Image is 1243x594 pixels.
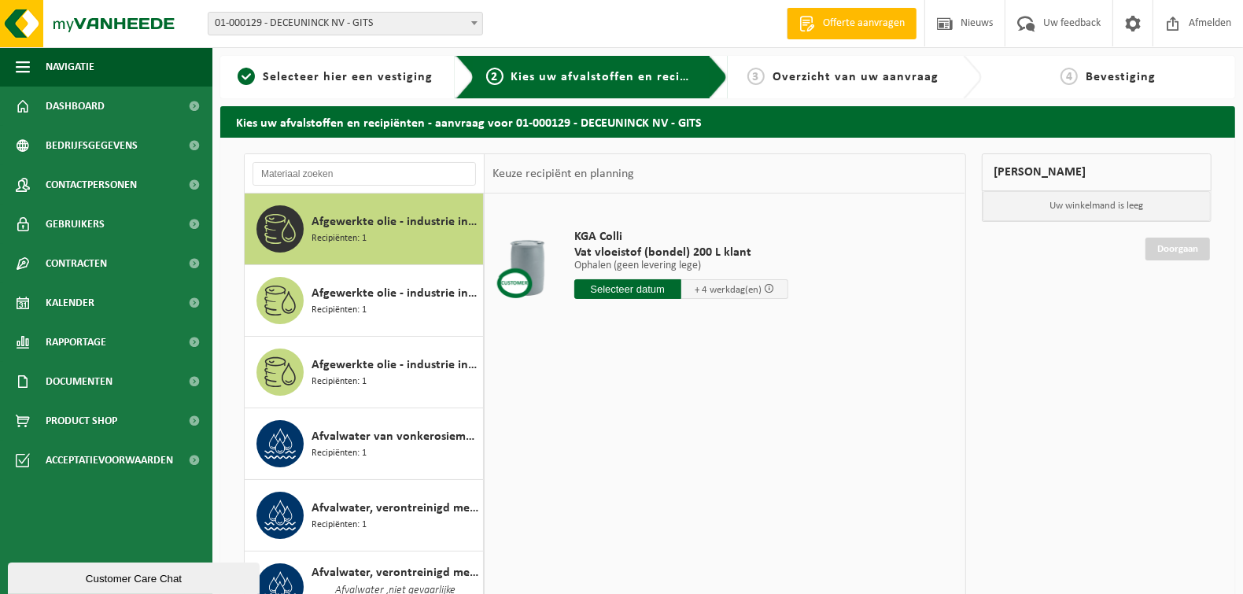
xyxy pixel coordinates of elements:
[312,303,367,318] span: Recipiënten: 1
[46,165,137,205] span: Contactpersonen
[263,71,433,83] span: Selecteer hier een vestiging
[238,68,255,85] span: 1
[46,362,112,401] span: Documenten
[773,71,939,83] span: Overzicht van uw aanvraag
[220,106,1235,137] h2: Kies uw afvalstoffen en recipiënten - aanvraag voor 01-000129 - DECEUNINCK NV - GITS
[511,71,728,83] span: Kies uw afvalstoffen en recipiënten
[228,68,443,87] a: 1Selecteer hier een vestiging
[245,480,484,552] button: Afvalwater, verontreinigd met gevaarlijke producten Recipiënten: 1
[312,356,479,374] span: Afgewerkte olie - industrie in kleinverpakking
[312,518,367,533] span: Recipiënten: 1
[46,205,105,244] span: Gebruikers
[1086,71,1156,83] span: Bevestiging
[983,191,1212,221] p: Uw winkelmand is leeg
[8,559,263,594] iframe: chat widget
[245,194,484,265] button: Afgewerkte olie - industrie in 200lt Recipiënten: 1
[245,337,484,408] button: Afgewerkte olie - industrie in kleinverpakking Recipiënten: 1
[312,212,479,231] span: Afgewerkte olie - industrie in 200lt
[312,374,367,389] span: Recipiënten: 1
[253,162,476,186] input: Materiaal zoeken
[1145,238,1210,260] a: Doorgaan
[747,68,765,85] span: 3
[208,13,482,35] span: 01-000129 - DECEUNINCK NV - GITS
[46,401,117,441] span: Product Shop
[695,285,762,295] span: + 4 werkdag(en)
[574,279,681,299] input: Selecteer datum
[312,427,479,446] span: Afvalwater van vonkerosiemachines
[312,284,479,303] span: Afgewerkte olie - industrie in bulk
[485,154,642,194] div: Keuze recipiënt en planning
[46,47,94,87] span: Navigatie
[312,499,479,518] span: Afvalwater, verontreinigd met gevaarlijke producten
[574,260,788,271] p: Ophalen (geen levering lege)
[245,265,484,337] button: Afgewerkte olie - industrie in bulk Recipiënten: 1
[46,441,173,480] span: Acceptatievoorwaarden
[46,126,138,165] span: Bedrijfsgegevens
[574,245,788,260] span: Vat vloeistof (bondel) 200 L klant
[787,8,917,39] a: Offerte aanvragen
[819,16,909,31] span: Offerte aanvragen
[46,87,105,126] span: Dashboard
[574,229,788,245] span: KGA Colli
[208,12,483,35] span: 01-000129 - DECEUNINCK NV - GITS
[312,446,367,461] span: Recipiënten: 1
[46,283,94,323] span: Kalender
[982,153,1212,191] div: [PERSON_NAME]
[46,323,106,362] span: Rapportage
[312,231,367,246] span: Recipiënten: 1
[312,563,479,582] span: Afvalwater, verontreinigd met niet gevaarlijke producten
[245,408,484,480] button: Afvalwater van vonkerosiemachines Recipiënten: 1
[1060,68,1078,85] span: 4
[486,68,503,85] span: 2
[46,244,107,283] span: Contracten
